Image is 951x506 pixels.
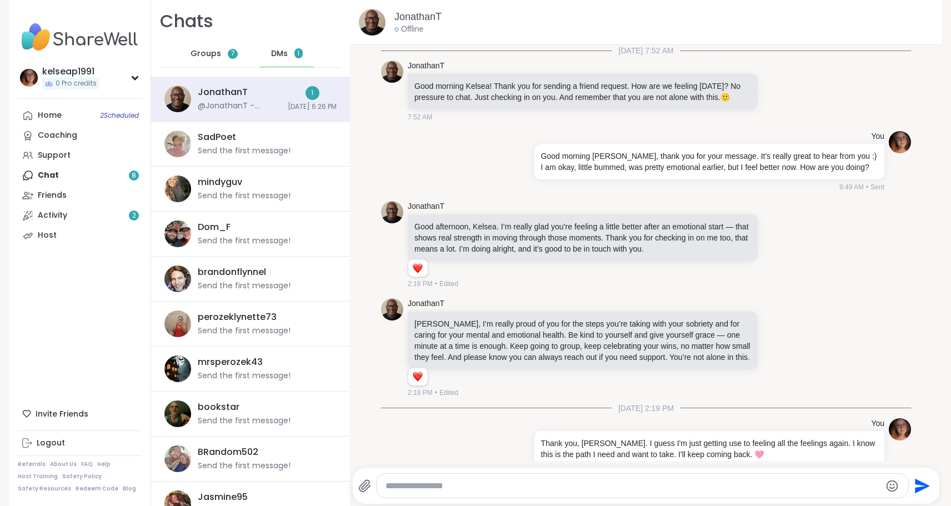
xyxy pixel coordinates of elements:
[56,79,97,88] span: 0 Pro credits
[439,279,458,289] span: Edited
[408,368,428,385] div: Reaction list
[408,298,444,309] a: JonathanT
[38,150,71,161] div: Support
[271,48,288,59] span: DMs
[198,280,291,292] div: Send the first message!
[871,418,884,429] h4: You
[394,10,442,24] a: JonathanT
[76,485,118,493] a: Redeem Code
[42,66,99,78] div: kelseap1991
[198,191,291,202] div: Send the first message!
[408,279,433,289] span: 2:18 PM
[18,126,142,146] a: Coaching
[435,388,437,398] span: •
[37,438,65,449] div: Logout
[38,210,67,221] div: Activity
[839,182,864,192] span: 9:49 AM
[612,45,680,56] span: [DATE] 7:52 AM
[381,61,403,83] img: https://sharewell-space-live.sfo3.digitaloceanspaces.com/user-generated/0e2c5150-e31e-4b6a-957d-4...
[414,221,751,254] p: Good afternoon, Kelsea. I’m really glad you’re feeling a little better after an emotional start —...
[414,81,751,103] p: Good morning Kelsea! Thank you for sending a friend request. How are we feeling [DATE]? No pressu...
[870,182,884,192] span: Sent
[866,182,868,192] span: •
[198,356,263,368] div: mrsperozek43
[198,446,258,458] div: BRandom502
[18,226,142,246] a: Host
[885,479,899,493] button: Emoji picker
[164,176,191,202] img: https://sharewell-space-live.sfo3.digitaloceanspaces.com/user-generated/10a5d43c-7ad4-4423-955a-a...
[18,18,142,57] img: ShareWell Nav Logo
[198,311,277,323] div: perozeklynette73
[198,325,291,337] div: Send the first message!
[231,49,235,58] span: 7
[394,24,423,35] div: Offline
[18,146,142,166] a: Support
[408,259,428,277] div: Reaction list
[198,460,291,472] div: Send the first message!
[198,491,248,503] div: Jasmine95
[198,221,231,233] div: Dom_F
[408,388,433,398] span: 2:18 PM
[50,460,77,468] a: About Us
[164,221,191,247] img: https://sharewell-space-live.sfo3.digitaloceanspaces.com/user-generated/163e23ad-2f0f-45ec-89bf-7...
[359,9,386,36] img: https://sharewell-space-live.sfo3.digitaloceanspaces.com/user-generated/0e2c5150-e31e-4b6a-957d-4...
[612,403,680,414] span: [DATE] 2:19 PM
[198,146,291,157] div: Send the first message!
[38,130,77,141] div: Coaching
[288,102,337,112] span: [DATE] 6:26 PM
[164,445,191,472] img: https://sharewell-space-live.sfo3.digitaloceanspaces.com/user-generated/127af2b2-1259-4cf0-9fd7-7...
[198,370,291,382] div: Send the first message!
[198,86,248,98] div: JonathanT
[191,48,221,59] span: Groups
[381,298,403,320] img: https://sharewell-space-live.sfo3.digitaloceanspaces.com/user-generated/0e2c5150-e31e-4b6a-957d-4...
[164,86,191,112] img: https://sharewell-space-live.sfo3.digitaloceanspaces.com/user-generated/0e2c5150-e31e-4b6a-957d-4...
[38,230,57,241] div: Host
[164,310,191,337] img: https://sharewell-space-live.sfo3.digitaloceanspaces.com/user-generated/900ad815-3f41-471e-a17c-1...
[62,473,102,480] a: Safety Policy
[18,206,142,226] a: Activity2
[97,460,111,468] a: Help
[720,93,730,102] span: 🙂
[18,186,142,206] a: Friends
[164,355,191,382] img: https://sharewell-space-live.sfo3.digitaloceanspaces.com/user-generated/41cbd46f-f86f-4ef1-8cfd-7...
[297,49,299,58] span: 1
[198,401,239,413] div: bookstar
[18,460,46,468] a: Referrals
[386,480,880,492] textarea: Type your message
[909,473,934,498] button: Send
[381,201,403,223] img: https://sharewell-space-live.sfo3.digitaloceanspaces.com/user-generated/0e2c5150-e31e-4b6a-957d-4...
[414,318,751,363] p: [PERSON_NAME], I’m really proud of you for the steps you’re taking with your sobriety and for car...
[306,86,319,100] div: 1
[164,400,191,427] img: https://sharewell-space-live.sfo3.digitaloceanspaces.com/user-generated/535310fa-e9f2-4698-8a7d-4...
[408,61,444,72] a: JonathanT
[20,69,38,87] img: kelseap1991
[123,485,136,493] a: Blog
[889,418,911,440] img: https://sharewell-space-live.sfo3.digitaloceanspaces.com/user-generated/0967278c-cd44-40a7-aee2-d...
[38,110,62,121] div: Home
[100,111,139,120] span: 2 Scheduled
[81,460,93,468] a: FAQ
[198,176,242,188] div: mindyguv
[18,433,142,453] a: Logout
[435,279,437,289] span: •
[164,265,191,292] img: https://sharewell-space-live.sfo3.digitaloceanspaces.com/user-generated/8d6840fb-530b-4ee9-abf5-a...
[18,473,58,480] a: Host Training
[198,131,236,143] div: SadPoet
[439,388,458,398] span: Edited
[198,101,281,112] div: @JonathanT - [PERSON_NAME], I’m really proud of the awareness and strength you’re showing. Feelin...
[18,106,142,126] a: Home2Scheduled
[38,190,67,201] div: Friends
[408,112,432,122] span: 7:52 AM
[18,485,71,493] a: Safety Resources
[18,404,142,424] div: Invite Friends
[412,372,423,381] button: Reactions: love
[198,415,291,427] div: Send the first message!
[412,264,423,273] button: Reactions: love
[132,211,136,221] span: 2
[198,266,266,278] div: brandonflynnel
[889,131,911,153] img: https://sharewell-space-live.sfo3.digitaloceanspaces.com/user-generated/0967278c-cd44-40a7-aee2-d...
[408,201,444,212] a: JonathanT
[541,151,878,173] p: Good morning [PERSON_NAME], thank you for your message. It's really great to hear from you :) I a...
[541,438,878,460] p: Thank you, [PERSON_NAME]. I guess I'm just getting use to feeling all the feelings again. I know ...
[871,131,884,142] h4: You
